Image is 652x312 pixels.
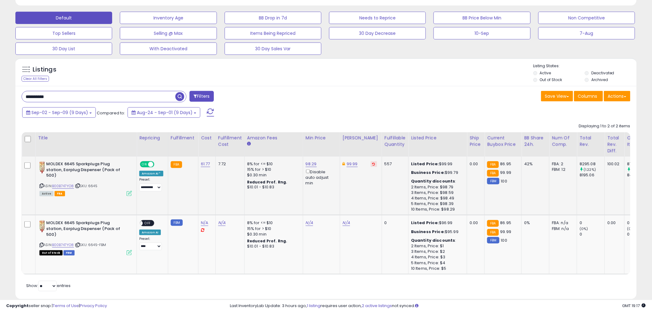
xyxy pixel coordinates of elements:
[139,237,163,251] div: Preset:
[306,161,317,167] a: 98.29
[329,27,426,39] button: 30 Day Decrease
[411,179,462,184] div: :
[22,76,49,82] div: Clear All Filters
[552,135,574,148] div: Num of Comp.
[46,220,121,239] b: MOLDEX 6645 Sparkplugs Plug station, Earplug Dispenser (Pack of 500)
[411,220,462,226] div: $96.99
[580,161,605,167] div: 8295.08
[411,229,445,235] b: Business Price:
[607,135,622,154] div: Total Rev. Diff.
[385,135,406,148] div: Fulfillable Quantity
[411,190,462,195] div: 3 Items, Price: $98.59
[230,303,646,309] div: Last InventoryLab Update: 3 hours ago, requires user action, not synced.
[411,249,462,254] div: 3 Items, Price: $2
[201,135,213,141] div: Cost
[411,170,462,175] div: $99.79
[552,167,572,172] div: FBM: 12
[120,27,217,39] button: Selling @ Max
[39,250,63,256] span: All listings that are currently out of stock and unavailable for purchase on Amazon
[75,242,106,247] span: | SKU: 6645-FBM
[307,303,321,309] a: 1 listing
[26,283,71,289] span: Show: entries
[139,230,161,235] div: Amazon AI
[411,254,462,260] div: 4 Items, Price: $3
[53,303,79,309] a: Terms of Use
[31,109,88,116] span: Sep-02 - Sep-09 (9 Days)
[627,232,652,237] div: 0
[604,91,630,101] button: Actions
[15,12,112,24] button: Default
[411,207,462,212] div: 10 Items, Price: $98.29
[411,178,455,184] b: Quantity discounts
[627,161,652,167] div: 87
[247,172,298,178] div: $0.30 min
[541,91,573,101] button: Save View
[607,220,620,226] div: 0.00
[487,229,499,236] small: FBA
[201,161,210,167] a: 61.77
[627,135,650,148] div: Ordered Items
[470,135,482,148] div: Ship Price
[411,260,462,266] div: 5 Items, Price: $4
[306,220,313,226] a: N/A
[39,191,54,196] span: All listings currently available for purchase on Amazon
[524,161,544,167] div: 42%
[39,220,132,254] div: ASIN:
[411,135,464,141] div: Listed Price
[434,27,530,39] button: 10-Sep
[627,226,636,231] small: (0%)
[487,220,499,227] small: FBA
[580,172,605,178] div: 8195.06
[225,43,321,55] button: 30 Day Sales Var
[524,220,544,226] div: 0%
[39,161,45,174] img: 41NqTG5rAuL._SL40_.jpg
[580,220,605,226] div: 0
[52,242,74,248] a: B00B747YO8
[171,220,183,226] small: FBM
[218,161,240,167] div: 7.72
[46,161,121,180] b: MOLDEX 6645 Sparkplugs Plug station, Earplug Dispenser (Pack of 500)
[470,220,480,226] div: 0.00
[411,220,439,226] b: Listed Price:
[6,303,107,309] div: seller snap | |
[171,161,182,168] small: FBA
[411,243,462,249] div: 2 Items, Price: $1
[540,70,551,76] label: Active
[627,172,652,178] div: 84
[139,135,165,141] div: Repricing
[411,170,445,175] b: Business Price:
[247,220,298,226] div: 8% for <= $10
[128,107,200,118] button: Aug-24 - Sep-01 (9 Days)
[247,167,298,172] div: 15% for > $10
[139,171,163,176] div: Amazon AI *
[218,220,226,226] a: N/A
[411,184,462,190] div: 2 Items, Price: $98.79
[434,12,530,24] button: BB Price Below Min
[247,179,287,185] b: Reduced Prof. Rng.
[627,220,652,226] div: 0
[247,238,287,244] b: Reduced Prof. Rng.
[501,237,507,243] span: 100
[580,232,605,237] div: 0
[500,161,511,167] span: 86.95
[38,135,134,141] div: Title
[411,201,462,207] div: 5 Items, Price: $98.39
[552,220,572,226] div: FBA: n/a
[225,12,321,24] button: BB Drop in 7d
[622,303,646,309] span: 2025-09-9 19:17 GMT
[533,63,637,69] p: Listing States:
[500,170,511,175] span: 99.99
[218,135,242,148] div: Fulfillment Cost
[347,161,358,167] a: 99.99
[247,141,251,147] small: Amazon Fees.
[411,161,439,167] b: Listed Price:
[80,303,107,309] a: Privacy Policy
[538,12,635,24] button: Non Competitive
[225,27,321,39] button: Items Being Repriced
[540,77,562,82] label: Out of Stock
[139,178,163,191] div: Preset:
[120,43,217,55] button: With Deactivated
[306,168,335,186] div: Disable auto adjust min
[39,220,45,232] img: 41NqTG5rAuL._SL40_.jpg
[22,107,96,118] button: Sep-02 - Sep-09 (9 Days)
